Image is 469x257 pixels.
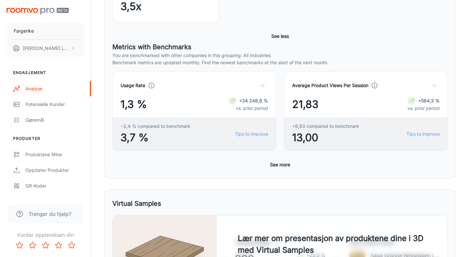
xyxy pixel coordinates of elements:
a: Tips to improve [235,130,268,138]
p: Fargerike [14,27,34,35]
span: −2,4 % compared to benchmark [121,123,191,130]
button: Rate 2 star [26,239,39,252]
h4: Lær mer om presentasjon av produktene dine i 3D med Virtual Samples [238,233,427,256]
span: +8,83 compared to benchmark [292,123,359,130]
button: Rate 1 star [13,239,26,252]
button: Rate 4 star [52,239,65,252]
button: Fargerike [7,23,84,39]
p: vs. prior period [229,105,268,112]
img: Roomvo PRO Beta [7,8,69,15]
span: 3,7 % [121,130,191,145]
p: Benchmark metrics are updated monthly. Find the newest benchmarks at the start of the next month. [112,59,448,66]
button: See more [267,159,293,171]
button: Rate 3 star [39,239,52,252]
h4: Average Product Views Per Session [292,82,368,89]
div: QR-koder [25,182,84,189]
a: Tips to improve [406,130,440,138]
p: [PERSON_NAME] Løveng [23,45,69,52]
button: See less [269,30,291,42]
strong: +34 248,8 % [239,98,268,103]
div: Gjøremål [25,116,84,124]
p: You are benchmarked with other companies in this grouping: All Industries [112,52,448,59]
button: [PERSON_NAME] Løveng [7,40,84,57]
button: Rate 5 star [65,239,78,252]
h5: Virtual Samples [112,199,161,208]
p: vs. prior period [407,105,440,112]
span: 21,83 [292,97,319,112]
div: Potensielle kunder [25,101,84,108]
span: 1,3 % [121,97,147,112]
span: Trenger du hjelp? [29,210,71,218]
div: Produktene mine [25,151,84,158]
h5: Metrics with Benchmarks [112,42,448,52]
span: 13,00 [292,130,359,145]
strong: +564,3 % [418,98,440,103]
p: Vurder opplevelsen din [5,231,86,239]
div: Oppdater produkter [25,167,84,174]
h4: Usage Rate [121,82,145,89]
div: Analyse [25,85,84,92]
